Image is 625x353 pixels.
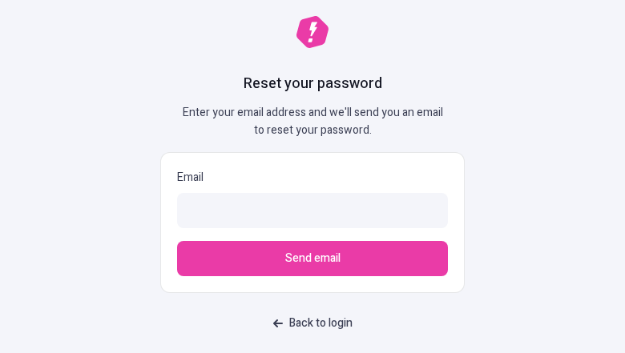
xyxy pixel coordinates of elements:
a: Back to login [264,309,362,338]
p: Email [177,169,448,187]
button: Send email [177,241,448,276]
input: Email [177,193,448,228]
h1: Reset your password [244,74,382,94]
span: Send email [285,250,341,267]
p: Enter your email address and we'll send you an email to reset your password. [176,104,449,139]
